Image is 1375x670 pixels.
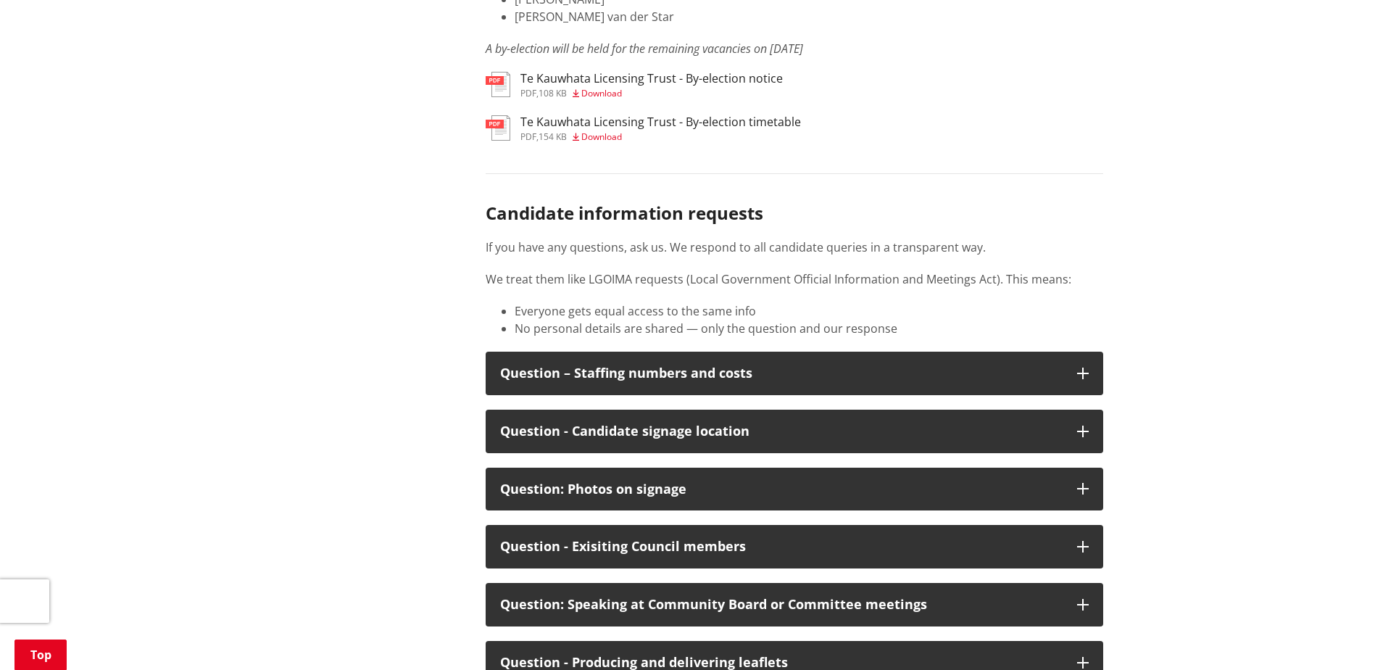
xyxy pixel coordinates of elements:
span: pdf [520,87,536,99]
p: We treat them like LGOIMA requests (Local Government Official Information and Meetings Act). This... [486,270,1103,288]
div: , [520,89,783,98]
img: document-pdf.svg [486,72,510,97]
button: Question - Candidate signage location [486,410,1103,453]
li: [PERSON_NAME] van der Star [515,8,1103,25]
iframe: Messenger Launcher [1308,609,1361,661]
div: Question: Speaking at Community Board or Committee meetings [500,597,1063,612]
div: Question: Photos on signage [500,482,1063,497]
button: Question - Exisiting Council members [486,525,1103,568]
li: No personal details are shared — only the question and our response [515,320,1103,337]
div: Question - Producing and delivering leaflets [500,655,1063,670]
span: Download [581,87,622,99]
h3: Te Kauwhata Licensing Trust - By-election notice [520,72,783,86]
a: Te Kauwhata Licensing Trust - By-election timetable pdf,154 KB Download [486,115,801,141]
div: Question - Exisiting Council members [500,539,1063,554]
p: If you have any questions, ask us. We respond to all candidate queries in a transparent way. [486,239,1103,256]
img: document-pdf.svg [486,115,510,141]
em: A by-election will be held for the remaining vacancies on [DATE] [486,41,803,57]
strong: Candidate information requests [486,201,763,225]
div: Question – Staffing numbers and costs [500,366,1063,381]
button: Question: Photos on signage [486,468,1103,511]
span: 108 KB [539,87,567,99]
a: Te Kauwhata Licensing Trust - By-election notice pdf,108 KB Download [486,72,783,98]
span: pdf [520,131,536,143]
button: Question – Staffing numbers and costs [486,352,1103,395]
span: Download [581,131,622,143]
div: , [520,133,801,141]
button: Question: Speaking at Community Board or Committee meetings [486,583,1103,626]
div: Question - Candidate signage location [500,424,1063,439]
span: 154 KB [539,131,567,143]
a: Top [14,640,67,670]
h3: Te Kauwhata Licensing Trust - By-election timetable [520,115,801,129]
li: Everyone gets equal access to the same info [515,302,1103,320]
